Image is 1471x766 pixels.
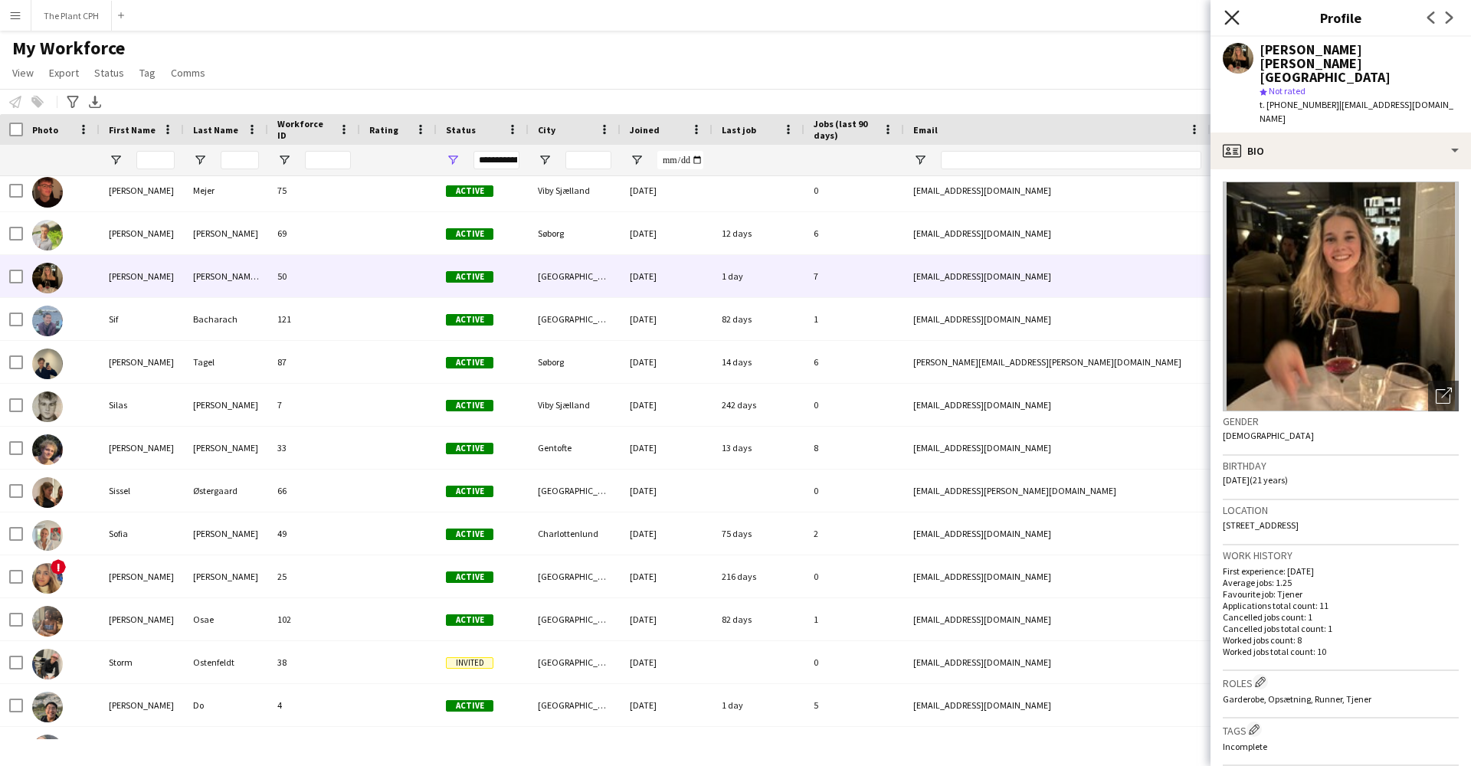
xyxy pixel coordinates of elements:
button: Open Filter Menu [109,153,123,167]
input: Email Filter Input [941,151,1201,169]
button: The Plant CPH [31,1,112,31]
div: [PERSON_NAME] [184,555,268,597]
div: [PERSON_NAME] [100,427,184,469]
div: 33 [268,427,360,469]
a: Status [88,63,130,83]
div: [EMAIL_ADDRESS][DOMAIN_NAME] [904,427,1211,469]
div: 121 [268,298,360,340]
div: [EMAIL_ADDRESS][DOMAIN_NAME] [904,212,1211,254]
span: [STREET_ADDRESS] [1223,519,1299,531]
div: Silas [100,384,184,426]
span: Not rated [1269,85,1306,97]
div: 50 [268,255,360,297]
div: [PERSON_NAME] [184,212,268,254]
div: Gentofte [529,427,621,469]
div: [EMAIL_ADDRESS][DOMAIN_NAME] [904,298,1211,340]
div: Tagel [184,341,268,383]
div: [PERSON_NAME] [100,598,184,640]
img: Sissel Østergaard [32,477,63,508]
div: Do [184,684,268,726]
div: [GEOGRAPHIC_DATA] [GEOGRAPHIC_DATA] [529,598,621,640]
div: [DATE] [621,341,713,383]
div: 75 days [713,512,804,555]
div: [EMAIL_ADDRESS][DOMAIN_NAME] [904,512,1211,555]
button: Open Filter Menu [630,153,644,167]
span: Export [49,66,79,80]
div: [PERSON_NAME] [100,684,184,726]
app-action-btn: Export XLSX [86,93,104,111]
app-action-btn: Advanced filters [64,93,82,111]
div: Sofia [100,512,184,555]
span: Active [446,185,493,197]
span: View [12,66,34,80]
span: ! [51,559,66,574]
span: Email [913,124,938,136]
h3: Roles [1223,674,1459,690]
div: [GEOGRAPHIC_DATA] [529,684,621,726]
div: 242 days [713,384,804,426]
div: [DATE] [621,255,713,297]
div: 2 [804,512,904,555]
p: Worked jobs total count: 10 [1223,646,1459,657]
img: Thilde Schmidt [32,735,63,765]
div: 0 [804,470,904,512]
span: Active [446,443,493,454]
h3: Tags [1223,722,1459,738]
div: [PERSON_NAME] [100,255,184,297]
div: [PERSON_NAME] [100,341,184,383]
div: [EMAIL_ADDRESS][PERSON_NAME][DOMAIN_NAME] [904,470,1211,512]
div: 25 [268,555,360,597]
div: [GEOGRAPHIC_DATA] [529,555,621,597]
div: [PERSON_NAME] [100,555,184,597]
div: [EMAIL_ADDRESS][DOMAIN_NAME] [904,384,1211,426]
div: 6 [804,341,904,383]
p: Applications total count: 11 [1223,600,1459,611]
div: Østergaard [184,470,268,512]
img: Selma Collado Juul-Nyholm [32,263,63,293]
h3: Location [1223,503,1459,517]
div: [PERSON_NAME] [100,169,184,211]
div: [EMAIL_ADDRESS][DOMAIN_NAME] [904,255,1211,297]
div: 1 [804,298,904,340]
div: [GEOGRAPHIC_DATA] [529,470,621,512]
button: Open Filter Menu [446,153,460,167]
div: 87 [268,341,360,383]
div: Mejer [184,169,268,211]
div: Søborg [529,341,621,383]
div: Viby Sjælland [529,384,621,426]
div: [DATE] [621,555,713,597]
div: 82 days [713,598,804,640]
div: 4 [268,684,360,726]
img: Sebastian scotti Pedersen [32,220,63,250]
div: [PERSON_NAME] [PERSON_NAME][GEOGRAPHIC_DATA] [1260,43,1459,84]
div: [DATE] [621,298,713,340]
a: Export [43,63,85,83]
img: Crew avatar or photo [1223,182,1459,411]
input: Workforce ID Filter Input [305,151,351,169]
span: [DATE] (21 years) [1223,474,1288,486]
div: [GEOGRAPHIC_DATA] [529,255,621,297]
div: Sif [100,298,184,340]
input: City Filter Input [565,151,611,169]
div: 1 [804,598,904,640]
button: Open Filter Menu [538,153,552,167]
span: Last Name [193,124,238,136]
div: [PERSON_NAME][EMAIL_ADDRESS][PERSON_NAME][DOMAIN_NAME] [904,341,1211,383]
div: 216 days [713,555,804,597]
div: [PERSON_NAME][GEOGRAPHIC_DATA] [184,255,268,297]
p: Worked jobs count: 8 [1223,634,1459,646]
div: 66 [268,470,360,512]
div: 7 [804,255,904,297]
img: Sif Bacharach [32,306,63,336]
span: Last job [722,124,756,136]
div: [EMAIL_ADDRESS][DOMAIN_NAME] [904,598,1211,640]
span: t. [PHONE_NUMBER] [1260,99,1339,110]
img: Thien-Phuc Do [32,692,63,722]
div: Charlottenlund [529,512,621,555]
div: 82 days [713,298,804,340]
span: Tag [139,66,156,80]
span: Rating [369,124,398,136]
div: 0 [804,555,904,597]
button: Open Filter Menu [193,153,207,167]
span: Invited [446,657,493,669]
